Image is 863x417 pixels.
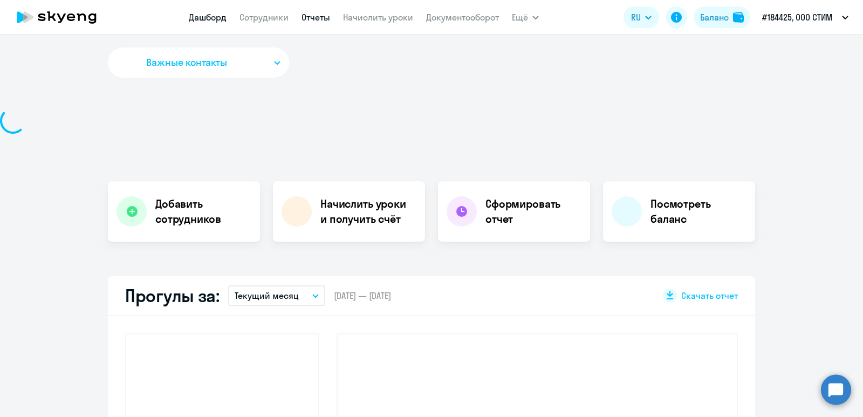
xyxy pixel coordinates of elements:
[426,12,499,23] a: Документооборот
[733,12,744,23] img: balance
[320,196,414,227] h4: Начислить уроки и получить счёт
[694,6,750,28] button: Балансbalance
[343,12,413,23] a: Начислить уроки
[146,56,227,70] span: Важные контакты
[762,11,832,24] p: #184425, ООО СТИМ
[485,196,581,227] h4: Сформировать отчет
[631,11,641,24] span: RU
[757,4,854,30] button: #184425, ООО СТИМ
[155,196,251,227] h4: Добавить сотрудников
[512,6,539,28] button: Ещё
[189,12,227,23] a: Дашборд
[334,290,391,302] span: [DATE] — [DATE]
[235,289,299,302] p: Текущий месяц
[681,290,738,302] span: Скачать отчет
[624,6,659,28] button: RU
[125,285,220,306] h2: Прогулы за:
[512,11,528,24] span: Ещё
[239,12,289,23] a: Сотрудники
[302,12,330,23] a: Отчеты
[228,285,325,306] button: Текущий месяц
[650,196,746,227] h4: Посмотреть баланс
[700,11,729,24] div: Баланс
[108,47,289,78] button: Важные контакты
